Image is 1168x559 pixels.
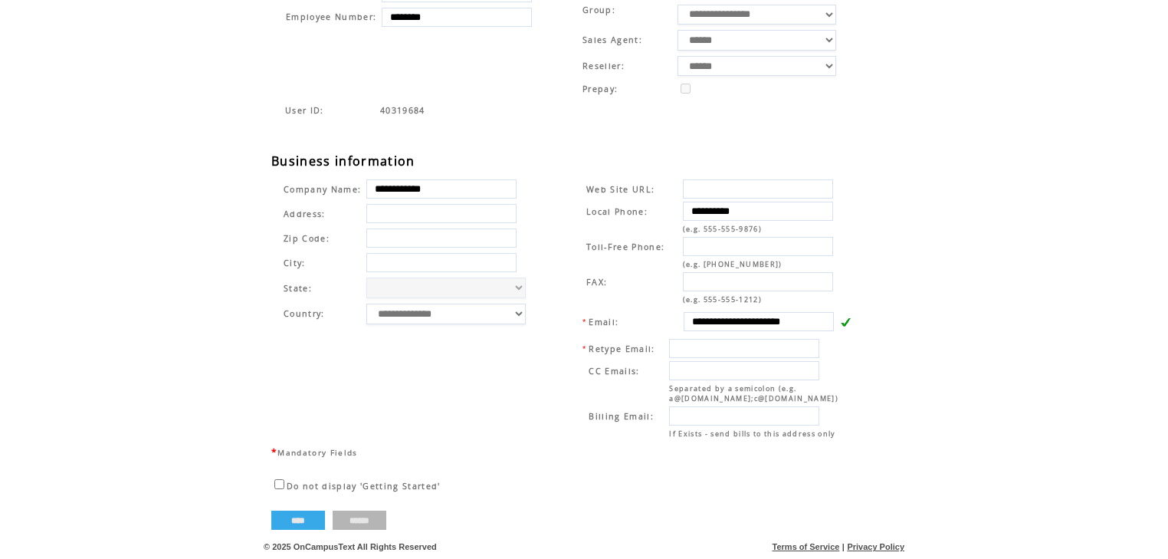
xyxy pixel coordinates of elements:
span: CC Emails: [589,366,639,377]
span: Web Site URL: [586,184,655,195]
span: Employee Number: [286,12,376,22]
span: Country: [284,308,325,319]
span: Prepay: [582,84,618,94]
span: Indicates the agent code for sign up page with sales agent or reseller tracking code [380,105,425,116]
a: Terms of Service [773,542,840,551]
span: Business information [271,153,415,169]
span: Do not display 'Getting Started' [287,481,441,492]
span: Retype Email: [589,344,655,354]
span: State: [284,283,361,294]
span: Separated by a semicolon (e.g. a@[DOMAIN_NAME];c@[DOMAIN_NAME]) [669,383,838,403]
span: Company Name: [284,184,361,195]
span: (e.g. 555-555-1212) [683,294,762,304]
span: Email: [589,317,618,327]
span: © 2025 OnCampusText All Rights Reserved [264,542,437,551]
span: Indicates the agent code for sign up page with sales agent or reseller tracking code [285,105,324,116]
span: Sales Agent: [582,35,642,45]
a: Privacy Policy [847,542,904,551]
span: Toll-Free Phone: [586,242,664,252]
span: (e.g. [PHONE_NUMBER]) [683,259,782,269]
span: FAX: [586,277,607,288]
span: Billing Email: [589,411,654,422]
span: Reseller: [582,61,625,71]
span: | [842,542,845,551]
span: Mandatory Fields [277,447,357,458]
span: (e.g. 555-555-9876) [683,224,762,234]
img: v.gif [840,317,851,327]
span: City: [284,258,306,268]
span: Zip Code: [284,233,330,244]
span: Address: [284,209,326,219]
span: Local Phone: [586,206,648,217]
span: If Exists - send bills to this address only [669,429,835,439]
span: Group: [582,5,615,15]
